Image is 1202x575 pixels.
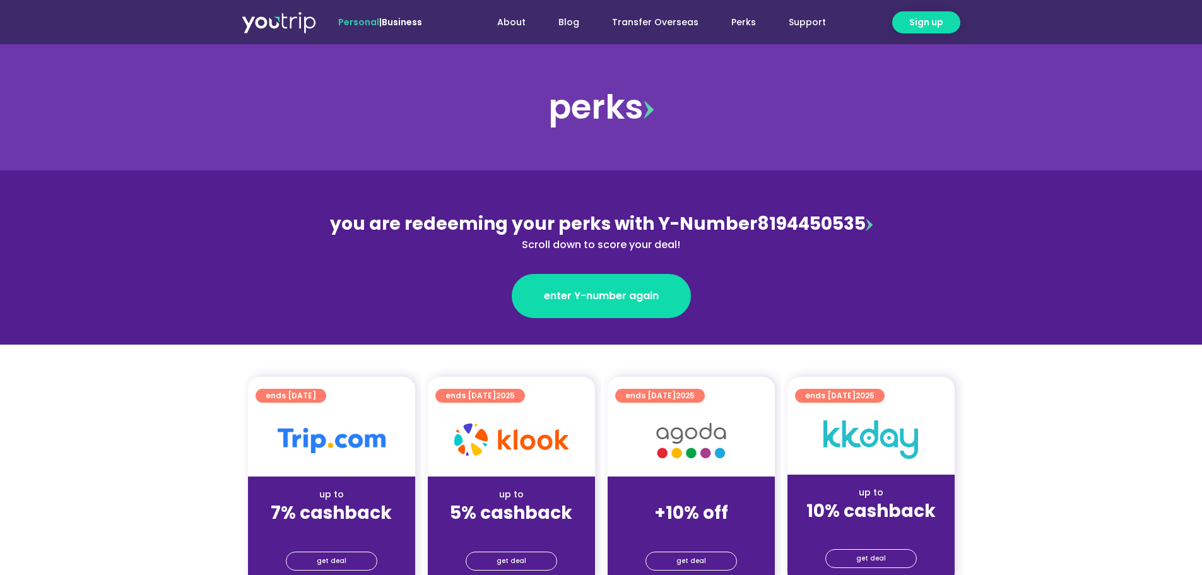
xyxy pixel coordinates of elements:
a: Transfer Overseas [596,11,715,34]
div: Scroll down to score your deal! [327,237,875,252]
div: (for stays only) [438,525,585,538]
span: | [338,16,422,28]
span: 2025 [676,390,695,401]
strong: 5% cashback [450,501,572,525]
div: up to [798,486,945,499]
a: ends [DATE]2025 [795,389,885,403]
span: get deal [676,552,706,570]
span: ends [DATE] [805,389,875,403]
strong: 7% cashback [271,501,392,525]
a: enter Y-number again [512,274,691,318]
a: ends [DATE] [256,389,326,403]
a: Support [772,11,842,34]
span: 2025 [856,390,875,401]
div: 8194450535 [327,211,875,252]
div: (for stays only) [258,525,405,538]
div: up to [258,488,405,501]
span: 2025 [496,390,515,401]
span: ends [DATE] [625,389,695,403]
a: Perks [715,11,772,34]
a: get deal [286,552,377,571]
span: you are redeeming your perks with Y-Number [330,211,757,236]
div: (for stays only) [798,523,945,536]
a: ends [DATE]2025 [615,389,705,403]
span: get deal [497,552,526,570]
span: enter Y-number again [544,288,659,304]
span: Personal [338,16,379,28]
span: Sign up [909,16,943,29]
span: ends [DATE] [445,389,515,403]
span: up to [680,488,703,501]
strong: +10% off [654,501,728,525]
div: up to [438,488,585,501]
a: get deal [645,552,737,571]
span: ends [DATE] [266,389,316,403]
a: get deal [466,552,557,571]
a: Sign up [892,11,960,33]
a: get deal [825,549,917,568]
strong: 10% cashback [806,499,936,523]
nav: Menu [456,11,842,34]
a: ends [DATE]2025 [435,389,525,403]
a: Blog [542,11,596,34]
span: get deal [317,552,346,570]
span: get deal [856,550,886,567]
a: Business [382,16,422,28]
a: About [481,11,542,34]
div: (for stays only) [618,525,765,538]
